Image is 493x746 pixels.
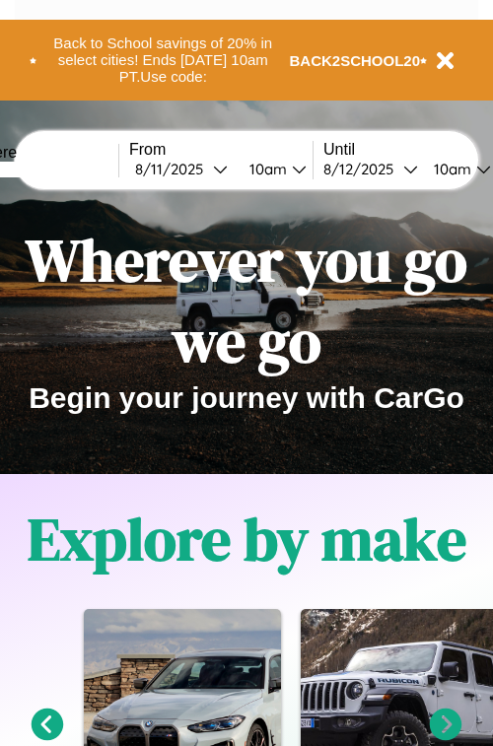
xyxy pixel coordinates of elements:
div: 10am [424,160,476,178]
div: 8 / 12 / 2025 [323,160,403,178]
label: From [129,141,313,159]
button: 8/11/2025 [129,159,234,179]
button: 10am [234,159,313,179]
b: BACK2SCHOOL20 [290,52,421,69]
button: Back to School savings of 20% in select cities! Ends [DATE] 10am PT.Use code: [36,30,290,91]
h1: Explore by make [28,499,466,579]
div: 8 / 11 / 2025 [135,160,213,178]
div: 10am [240,160,292,178]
